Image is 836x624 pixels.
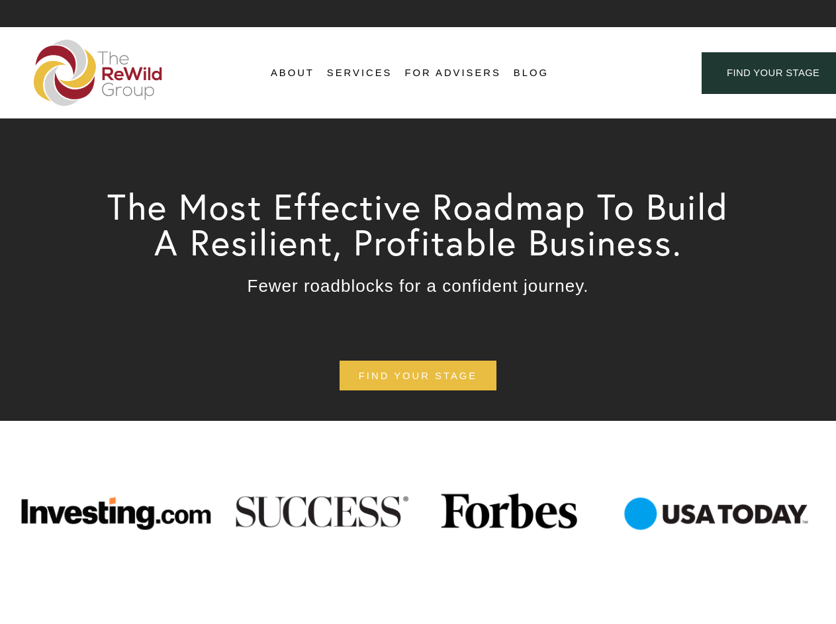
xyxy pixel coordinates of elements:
[271,64,314,83] a: folder dropdown
[327,64,393,83] a: folder dropdown
[327,64,393,82] span: Services
[514,64,549,83] a: Blog
[340,361,496,390] a: find your stage
[34,40,163,106] img: The ReWild Group
[271,64,314,82] span: About
[404,64,500,83] a: For Advisers
[248,276,589,296] span: Fewer roadblocks for a confident journey.
[107,184,740,265] span: The Most Effective Roadmap To Build A Resilient, Profitable Business.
